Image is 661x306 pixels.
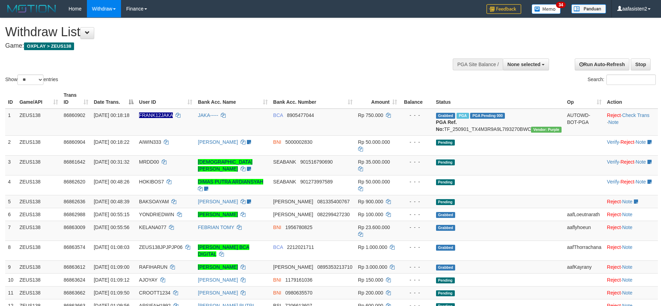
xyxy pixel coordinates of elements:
[532,4,561,14] img: Button%20Memo.svg
[139,139,161,145] span: AIWIN333
[5,273,17,286] td: 10
[64,159,85,165] span: 86861642
[17,221,61,241] td: ZEUS138
[64,179,85,185] span: 86862620
[198,244,249,257] a: [PERSON_NAME] BCA DIGITAL
[358,139,390,145] span: Rp 50.000.000
[433,109,564,136] td: TF_250901_TX4M3R9A9L7I93270BWC
[198,277,238,283] a: [PERSON_NAME]
[5,42,434,49] h4: Game:
[5,208,17,221] td: 6
[5,74,58,85] label: Show entries
[507,62,540,67] span: None selected
[436,199,455,205] span: Pending
[403,289,430,296] div: - - -
[403,224,430,231] div: - - -
[564,260,604,273] td: aafKayrany
[564,109,604,136] td: AUTOWD-BOT-PGA
[436,225,456,231] span: Grabbed
[5,175,17,195] td: 4
[622,290,632,296] a: Note
[607,225,621,230] a: Reject
[436,179,455,185] span: Pending
[636,179,646,185] a: Note
[94,199,129,204] span: [DATE] 00:48:39
[285,290,313,296] span: Copy 0980635570 to clipboard
[17,175,61,195] td: ZEUS138
[94,290,129,296] span: [DATE] 01:09:50
[436,277,455,283] span: Pending
[5,3,58,14] img: MOTION_logo.png
[94,212,129,217] span: [DATE] 00:55:15
[94,244,129,250] span: [DATE] 01:08:03
[503,58,549,70] button: None selected
[457,113,469,119] span: Marked by aafpengsreynich
[198,199,238,204] a: [PERSON_NAME]
[604,241,658,260] td: ·
[607,212,621,217] a: Reject
[403,198,430,205] div: - - -
[403,244,430,251] div: - - -
[287,244,314,250] span: Copy 2212021711 to clipboard
[198,225,234,230] a: FEBRIAN TOMY
[403,264,430,270] div: - - -
[91,89,136,109] th: Date Trans.: activate to sort column descending
[285,225,313,230] span: Copy 1956780825 to clipboard
[5,25,434,39] h1: Withdraw List
[17,135,61,155] td: ZEUS138
[17,286,61,299] td: ZEUS138
[198,139,238,145] a: [PERSON_NAME]
[300,159,332,165] span: Copy 901516790690 to clipboard
[556,2,565,8] span: 34
[604,175,658,195] td: · ·
[622,244,632,250] a: Note
[139,212,174,217] span: YONDRIEDWIN
[486,4,521,14] img: Feedback.jpg
[198,112,218,118] a: JAKA-----
[436,265,456,270] span: Grabbed
[273,179,296,185] span: SEABANK
[64,112,85,118] span: 86860902
[17,195,61,208] td: ZEUS138
[64,212,85,217] span: 86862988
[273,212,313,217] span: [PERSON_NAME]
[64,264,85,270] span: 86863612
[358,159,390,165] span: Rp 35.000.000
[285,277,313,283] span: Copy 1179161036 to clipboard
[433,89,564,109] th: Status
[622,264,632,270] a: Note
[607,290,621,296] a: Reject
[358,112,383,118] span: Rp 750.000
[358,277,383,283] span: Rp 150.000
[273,277,281,283] span: BNI
[285,139,313,145] span: Copy 5000002830 to clipboard
[607,139,619,145] a: Verify
[571,4,606,14] img: panduan.png
[604,273,658,286] td: ·
[621,159,635,165] a: Reject
[17,74,43,85] select: Showentries
[5,286,17,299] td: 11
[604,195,658,208] td: ·
[636,159,646,165] a: Note
[604,109,658,136] td: · ·
[604,89,658,109] th: Action
[607,159,619,165] a: Verify
[604,208,658,221] td: ·
[607,199,621,204] a: Reject
[436,119,457,132] b: PGA Ref. No:
[436,245,456,251] span: Grabbed
[271,89,355,109] th: Bank Acc. Number: activate to sort column ascending
[139,225,167,230] span: KELANA077
[300,179,332,185] span: Copy 901273997589 to clipboard
[198,290,238,296] a: [PERSON_NAME]
[575,58,629,70] a: Run Auto-Refresh
[531,127,561,133] span: Vendor URL: https://trx4.1velocity.biz
[403,276,430,283] div: - - -
[5,260,17,273] td: 9
[358,290,383,296] span: Rp 200.000
[139,112,173,118] span: Nama rekening ada tanda titik/strip, harap diedit
[5,89,17,109] th: ID
[622,225,632,230] a: Note
[94,225,129,230] span: [DATE] 00:55:56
